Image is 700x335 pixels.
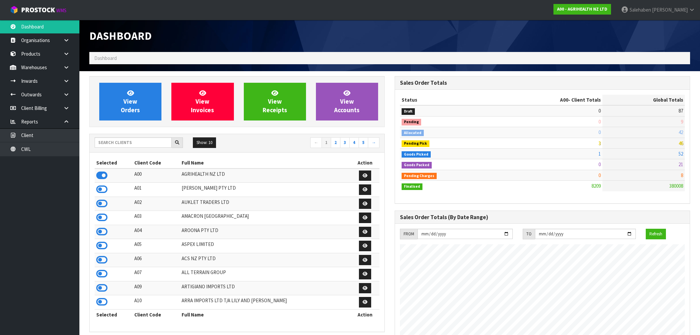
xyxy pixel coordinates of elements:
[180,225,351,239] td: AROONA PTY LTD
[121,89,140,114] span: View Orders
[191,89,214,114] span: View Invoices
[180,183,351,197] td: [PERSON_NAME] PTY LTD
[368,137,379,148] a: →
[133,267,180,281] td: A07
[180,253,351,267] td: ACS NZ PTY LTD
[598,129,601,135] span: 0
[553,4,611,15] a: A00 - AGRIHEALTH NZ LTD
[523,229,535,239] div: TO
[133,309,180,320] th: Client Code
[646,229,666,239] button: Refresh
[400,229,417,239] div: FROM
[56,7,66,14] small: WMS
[400,95,494,105] th: Status
[133,168,180,183] td: A00
[180,197,351,211] td: AUKLET TRADERS LTD
[180,281,351,295] td: ARTIGIANO IMPORTS LTD
[681,119,683,125] span: 9
[94,55,117,61] span: Dashboard
[133,225,180,239] td: A04
[180,211,351,225] td: AMACRON [GEOGRAPHIC_DATA]
[331,137,340,148] a: 2
[669,183,683,189] span: 380008
[242,137,379,149] nav: Page navigation
[133,211,180,225] td: A03
[678,161,683,167] span: 21
[402,151,431,158] span: Goods Picked
[402,130,424,136] span: Allocated
[244,83,306,120] a: ViewReceipts
[133,239,180,253] td: A05
[322,137,331,148] a: 1
[560,97,568,103] span: A00
[400,214,685,220] h3: Sales Order Totals (By Date Range)
[402,119,421,125] span: Pending
[351,309,379,320] th: Action
[133,183,180,197] td: A01
[591,183,601,189] span: 8209
[598,119,601,125] span: 0
[630,7,651,13] span: Salehaben
[494,95,603,105] th: - Client Totals
[557,6,607,12] strong: A00 - AGRIHEALTH NZ LTD
[678,151,683,157] span: 52
[180,168,351,183] td: AGRIHEALTH NZ LTD
[351,158,379,168] th: Action
[180,267,351,281] td: ALL TERRAIN GROUP
[402,162,432,168] span: Goods Packed
[171,83,234,120] a: ViewInvoices
[133,253,180,267] td: A06
[193,137,216,148] button: Show: 10
[402,183,422,190] span: Finalised
[681,172,683,178] span: 8
[180,239,351,253] td: ASPEX LIMITED
[402,108,415,115] span: Draft
[400,80,685,86] h3: Sales Order Totals
[678,129,683,135] span: 42
[180,158,351,168] th: Full Name
[133,158,180,168] th: Client Code
[402,173,437,179] span: Pending Charges
[678,108,683,114] span: 87
[598,151,601,157] span: 1
[21,6,55,14] span: ProStock
[316,83,378,120] a: ViewAccounts
[678,140,683,146] span: 46
[598,172,601,178] span: 0
[95,158,133,168] th: Selected
[602,95,685,105] th: Global Totals
[133,197,180,211] td: A02
[95,137,172,148] input: Search clients
[133,281,180,295] td: A09
[598,108,601,114] span: 0
[334,89,360,114] span: View Accounts
[349,137,359,148] a: 4
[10,6,18,14] img: cube-alt.png
[652,7,688,13] span: [PERSON_NAME]
[402,140,429,147] span: Pending Pick
[89,29,152,43] span: Dashboard
[359,137,368,148] a: 5
[95,309,133,320] th: Selected
[263,89,287,114] span: View Receipts
[133,295,180,310] td: A10
[340,137,350,148] a: 3
[598,140,601,146] span: 3
[310,137,322,148] a: ←
[180,309,351,320] th: Full Name
[99,83,161,120] a: ViewOrders
[180,295,351,310] td: ARRA IMPORTS LTD T/A LILY AND [PERSON_NAME]
[598,161,601,167] span: 0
